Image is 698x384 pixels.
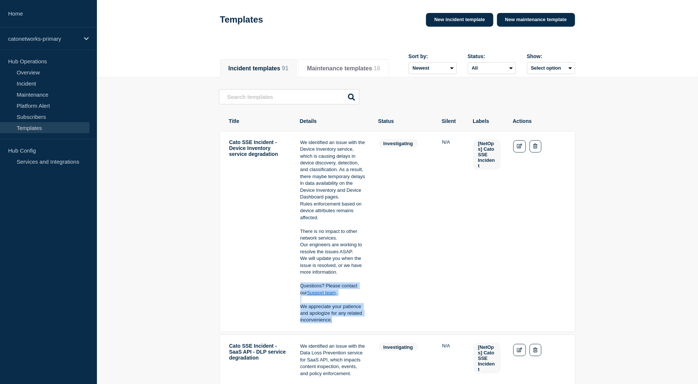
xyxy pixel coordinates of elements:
[307,290,336,295] a: Support team
[527,53,575,59] div: Show:
[497,13,575,27] a: New maintenance template
[513,118,566,124] th: Actions
[530,344,541,356] button: Delete
[300,283,366,296] p: Questions? Please contact our .
[300,139,367,324] td: Details: We identified an issue with the Device Inventory service, which is causing delays in dev...
[442,118,461,124] th: Silent
[229,139,288,324] td: Title: Cato SSE Incident - Device Inventory service degradation
[513,344,526,356] a: Edit
[527,62,575,74] button: Select option
[409,62,457,74] select: Sort by
[300,241,366,255] p: Our engineers are working to resolve the issues ASAP.
[378,139,430,324] td: Status: investigating
[300,118,366,124] th: Details
[220,14,263,25] h1: Templates
[300,343,366,377] p: We identified an issue with the Data Loss Prevention service for SaaS API, which impacts content ...
[229,65,289,72] button: Incident templates 91
[300,303,366,324] p: We appreciate your patience and apologize for any related inconvenience.
[513,140,526,153] a: Edit
[426,13,493,27] a: New incident template
[378,118,430,124] th: Status
[513,139,566,324] td: Actions: Edit Delete
[300,139,366,201] p: We identified an issue with the Device Inventory service, which is causing delays in device disco...
[282,65,289,71] span: 91
[379,343,418,351] span: investigating
[300,201,366,221] p: Rules enforcement based on device attributes remains affected.
[473,139,501,170] span: [NetOps] Cato SSE Incident
[409,53,457,59] div: Sort by:
[473,343,501,374] span: [NetOps] Cato SSE Incident
[530,140,541,153] button: Delete
[468,62,516,74] select: Status
[374,65,381,71] span: 16
[300,255,366,276] p: We will update you when the issue is resolved, or we have more information.
[468,53,516,59] div: Status:
[300,228,366,242] p: There is no impact to other network services.
[473,118,501,124] th: Labels
[8,36,79,42] p: catonetworks-primary
[379,139,418,148] span: investigating
[229,118,288,124] th: Title
[442,139,461,324] td: Silent: N/A
[219,89,360,104] input: Search templates
[307,65,380,72] button: Maintenance templates 16
[473,139,501,324] td: Labels: [NetOps] Cato SSE Incident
